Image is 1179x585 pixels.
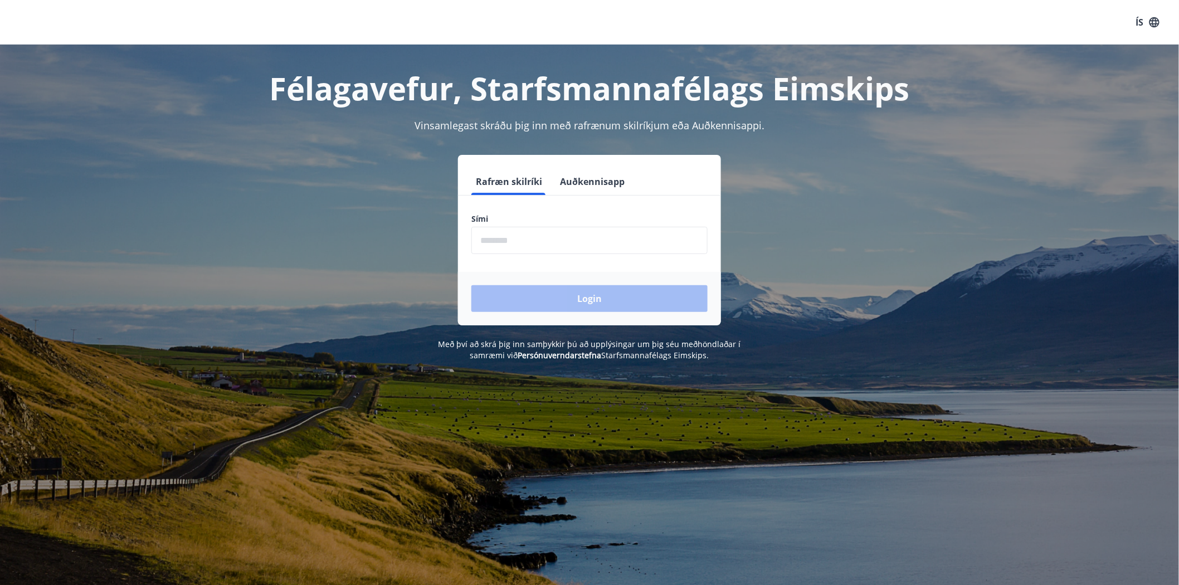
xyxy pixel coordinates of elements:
[518,350,602,360] a: Persónuverndarstefna
[471,213,708,225] label: Sími
[415,119,764,132] span: Vinsamlegast skráðu þig inn með rafrænum skilríkjum eða Auðkennisappi.
[439,339,741,360] span: Með því að skrá þig inn samþykkir þú að upplýsingar um þig séu meðhöndlaðar í samræmi við Starfsm...
[1130,12,1166,32] button: ÍS
[202,67,977,109] h1: Félagavefur, Starfsmannafélags Eimskips
[556,168,629,195] button: Auðkennisapp
[471,168,547,195] button: Rafræn skilríki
